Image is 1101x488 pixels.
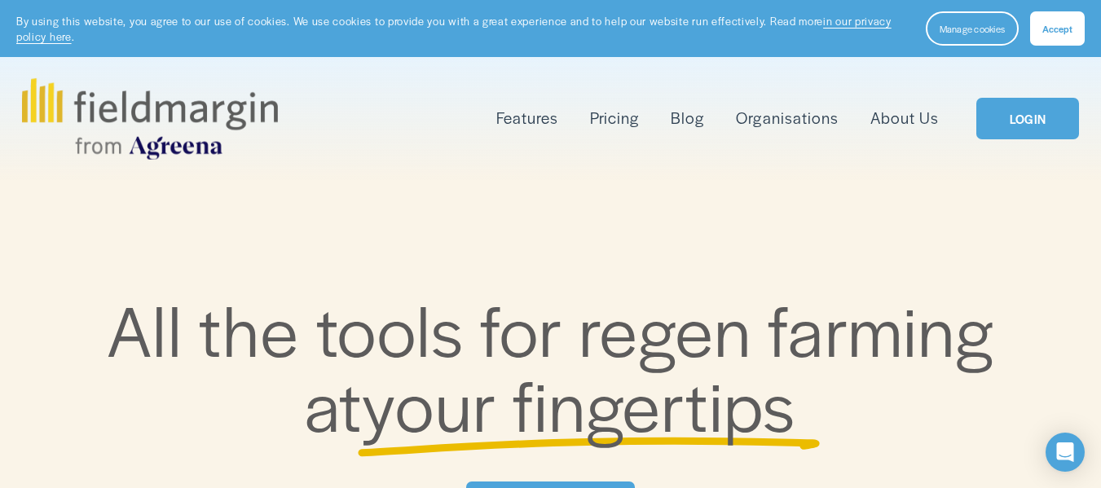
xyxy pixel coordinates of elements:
[590,105,639,131] a: Pricing
[1046,433,1085,472] div: Open Intercom Messenger
[736,105,838,131] a: Organisations
[16,13,892,44] a: in our privacy policy here
[22,78,278,160] img: fieldmargin.com
[940,22,1005,35] span: Manage cookies
[671,105,704,131] a: Blog
[1042,22,1072,35] span: Accept
[976,98,1079,139] a: LOGIN
[362,354,796,452] span: your fingertips
[496,105,558,131] a: folder dropdown
[496,107,558,130] span: Features
[1030,11,1085,46] button: Accept
[16,13,909,45] p: By using this website, you agree to our use of cookies. We use cookies to provide you with a grea...
[926,11,1019,46] button: Manage cookies
[107,279,994,452] span: All the tools for regen farming at
[870,105,939,131] a: About Us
